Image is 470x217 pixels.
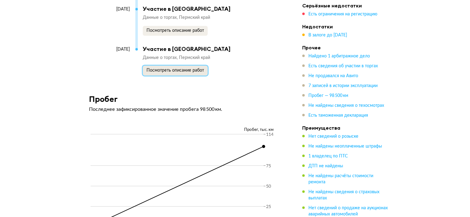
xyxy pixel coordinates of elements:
tspan: 50 [266,184,271,189]
div: Участие в [GEOGRAPHIC_DATA] [143,46,277,52]
span: Нет сведений о розыске [308,134,358,139]
tspan: 114 [266,132,273,137]
div: Участие в [GEOGRAPHIC_DATA] [143,6,277,12]
span: Данные о торгах [143,56,179,60]
span: Пробег — 98 500 км [308,94,348,98]
p: Последнее зафиксированное значение пробега 98 500 км. [89,106,284,112]
tspan: 75 [266,164,271,168]
span: 7 записей в истории эксплуатации [308,84,378,88]
span: Не найдены сведения о техосмотрах [308,103,384,108]
span: Пермский край [179,56,210,60]
span: Нет сведений о продаже на аукционах аварийных автомобилей [308,206,388,216]
span: ДТП не найдены [308,164,343,168]
button: Посмотреть описание работ [143,66,208,76]
button: Посмотреть описание работ [143,26,208,36]
h4: Прочее [302,44,389,51]
h4: Серьёзные недостатки [302,2,389,9]
h3: Пробег [89,94,118,104]
span: Посмотреть описание работ [146,28,204,33]
span: Посмотреть описание работ [146,68,204,73]
span: Не найдены сведения о страховых выплатах [308,190,379,200]
tspan: 25 [266,205,271,209]
h4: Недостатки [302,23,389,30]
span: Есть таможенная декларация [308,113,368,118]
div: Пробег, тыс. км [89,127,284,133]
span: Не найдены неоплаченные штрафы [308,144,382,148]
span: Есть ограничения на регистрацию [308,12,377,16]
span: В залоге до [DATE] [308,33,347,37]
span: Пермский край [179,15,210,20]
div: [DATE] [89,6,130,12]
span: Не найдены расчёты стоимости ремонта [308,174,373,184]
span: Найдено 1 арбитражное дело [308,54,370,58]
div: [DATE] [89,47,130,52]
h4: Преимущества [302,125,389,131]
span: Есть сведения об участии в торгах [308,64,378,68]
span: Не продавался на Авито [308,74,358,78]
span: 1 владелец по ПТС [308,154,348,158]
span: Данные о торгах [143,15,179,20]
